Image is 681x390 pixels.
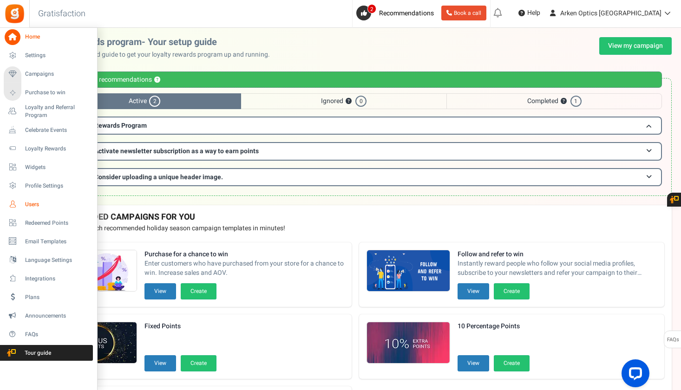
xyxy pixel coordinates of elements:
[494,283,530,299] button: Create
[4,3,25,24] img: Gratisfaction
[356,6,438,20] a: 2 Recommendations
[25,89,90,97] span: Purchase to win
[25,163,90,171] span: Widgets
[4,215,93,231] a: Redeemed Points
[48,93,241,109] span: Active
[144,259,344,278] span: Enter customers who have purchased from your store for a chance to win. Increase sales and AOV.
[346,98,352,104] button: ?
[25,293,90,301] span: Plans
[367,250,450,292] img: Recommended Campaigns
[181,283,216,299] button: Create
[4,349,69,357] span: Tour guide
[25,238,90,246] span: Email Templates
[458,250,657,259] strong: Follow and refer to win
[4,48,93,64] a: Settings
[367,322,450,364] img: Recommended Campaigns
[4,29,93,45] a: Home
[25,331,90,338] span: FAQs
[181,355,216,371] button: Create
[667,331,679,349] span: FAQs
[4,234,93,249] a: Email Templates
[25,145,90,153] span: Loyalty Rewards
[446,93,662,109] span: Completed
[458,355,489,371] button: View
[25,52,90,59] span: Settings
[561,98,567,104] button: ?
[560,8,661,18] span: Arken Optics [GEOGRAPHIC_DATA]
[149,96,160,107] span: 2
[25,70,90,78] span: Campaigns
[570,96,582,107] span: 1
[441,6,486,20] a: Book a call
[4,289,93,305] a: Plans
[515,6,544,20] a: Help
[379,8,434,18] span: Recommendations
[25,33,90,41] span: Home
[46,224,664,233] p: Preview and launch recommended holiday season campaign templates in minutes!
[25,201,90,208] span: Users
[94,172,223,182] span: Consider uploading a unique header image.
[458,322,530,331] strong: 10 Percentage Points
[4,66,93,82] a: Campaigns
[4,178,93,194] a: Profile Settings
[525,8,540,18] span: Help
[144,322,216,331] strong: Fixed Points
[25,256,90,264] span: Language Settings
[4,104,93,119] a: Loyalty and Referral Program
[494,355,530,371] button: Create
[4,122,93,138] a: Celebrate Events
[25,312,90,320] span: Announcements
[39,50,277,59] p: Use this personalized guide to get your loyalty rewards program up and running.
[4,308,93,324] a: Announcements
[241,93,447,109] span: Ignored
[39,37,277,47] h2: Loyalty rewards program- Your setup guide
[25,182,90,190] span: Profile Settings
[4,159,93,175] a: Widgets
[599,37,672,55] a: View my campaign
[4,271,93,286] a: Integrations
[458,283,489,299] button: View
[4,252,93,268] a: Language Settings
[144,355,176,371] button: View
[71,121,147,130] span: Loyalty Rewards Program
[48,71,662,88] div: Personalized recommendations
[154,77,160,83] button: ?
[28,5,96,23] h3: Gratisfaction
[367,4,376,13] span: 2
[4,196,93,212] a: Users
[94,146,259,156] span: Activate newsletter subscription as a way to earn points
[4,326,93,342] a: FAQs
[25,275,90,283] span: Integrations
[25,219,90,227] span: Redeemed Points
[144,283,176,299] button: View
[355,96,367,107] span: 0
[4,85,93,101] a: Purchase to win
[25,104,93,119] span: Loyalty and Referral Program
[458,259,657,278] span: Instantly reward people who follow your social media profiles, subscribe to your newsletters and ...
[144,250,344,259] strong: Purchase for a chance to win
[25,126,90,134] span: Celebrate Events
[4,141,93,156] a: Loyalty Rewards
[46,213,664,222] h4: RECOMMENDED CAMPAIGNS FOR YOU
